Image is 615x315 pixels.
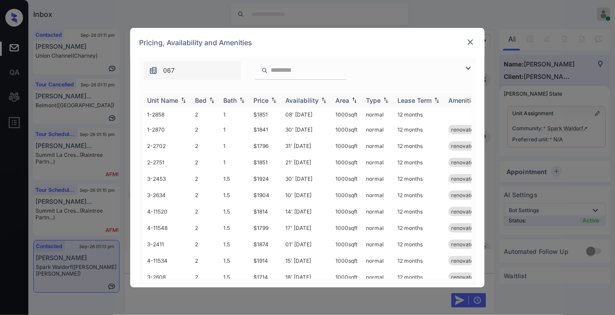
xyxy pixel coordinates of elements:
td: 1.5 [220,171,250,187]
span: renovated [451,192,477,198]
td: 1000 sqft [332,203,362,220]
img: sorting [237,97,246,103]
td: 01' [DATE] [282,236,332,253]
td: 15' [DATE] [282,253,332,269]
td: 12 months [394,171,445,187]
td: 2 [191,187,220,203]
div: Type [366,97,381,104]
td: 3-2634 [144,187,191,203]
td: $1851 [250,108,282,121]
td: 1000 sqft [332,220,362,236]
td: 3-2453 [144,171,191,187]
td: normal [362,269,394,285]
img: icon-zuma [463,63,474,74]
span: renovated [451,143,477,149]
td: 1.5 [220,220,250,236]
td: 2 [191,121,220,138]
td: 1000 sqft [332,269,362,285]
td: 2-2702 [144,138,191,154]
td: 18' [DATE] [282,269,332,285]
td: 1 [220,154,250,171]
span: renovated [451,175,477,182]
td: normal [362,154,394,171]
td: 12 months [394,138,445,154]
td: 12 months [394,121,445,138]
div: Area [335,97,349,104]
img: sorting [269,97,278,103]
span: 067 [163,66,175,75]
td: 08' [DATE] [282,108,332,121]
img: icon-zuma [261,66,268,74]
td: normal [362,187,394,203]
span: renovated [451,274,477,280]
span: renovated [451,257,477,264]
td: 30' [DATE] [282,121,332,138]
td: 4-11520 [144,203,191,220]
div: Price [253,97,269,104]
td: 1-2858 [144,108,191,121]
td: 1 [220,121,250,138]
td: normal [362,171,394,187]
td: 1 [220,108,250,121]
div: Unit Name [147,97,178,104]
td: normal [362,236,394,253]
td: 12 months [394,187,445,203]
div: Pricing, Availability and Amenities [130,28,485,57]
td: 2 [191,203,220,220]
span: renovated [451,126,477,133]
div: Availability [285,97,319,104]
td: 4-11534 [144,253,191,269]
td: 1000 sqft [332,121,362,138]
td: 12 months [394,236,445,253]
td: $1814 [250,203,282,220]
td: 1000 sqft [332,154,362,171]
td: 4-11548 [144,220,191,236]
td: $1841 [250,121,282,138]
td: 12 months [394,253,445,269]
span: renovated [451,241,477,248]
td: 12 months [394,220,445,236]
td: 1 [220,138,250,154]
td: normal [362,121,394,138]
td: 30' [DATE] [282,171,332,187]
td: 2 [191,171,220,187]
img: sorting [179,97,188,103]
td: 1000 sqft [332,138,362,154]
td: 21' [DATE] [282,154,332,171]
td: normal [362,138,394,154]
td: $1714 [250,269,282,285]
td: 2-2751 [144,154,191,171]
td: 1.5 [220,253,250,269]
td: 1000 sqft [332,253,362,269]
td: $1904 [250,187,282,203]
td: 3-2411 [144,236,191,253]
span: renovated [451,208,477,215]
td: 2 [191,269,220,285]
td: normal [362,253,394,269]
td: 2 [191,253,220,269]
td: 1000 sqft [332,108,362,121]
td: normal [362,220,394,236]
td: 10' [DATE] [282,187,332,203]
td: 2 [191,154,220,171]
td: 3-2608 [144,269,191,285]
td: $1874 [250,236,282,253]
div: Amenities [448,97,478,104]
td: $1914 [250,253,282,269]
td: 12 months [394,154,445,171]
img: sorting [432,97,441,103]
img: icon-zuma [149,66,158,75]
td: 12 months [394,203,445,220]
td: 2 [191,220,220,236]
div: Bed [195,97,206,104]
div: Bath [223,97,237,104]
td: $1924 [250,171,282,187]
td: 1000 sqft [332,236,362,253]
td: $1851 [250,154,282,171]
span: renovated [451,159,477,166]
td: 2 [191,236,220,253]
span: renovated [451,225,477,231]
td: 2 [191,108,220,121]
td: 1.5 [220,236,250,253]
td: $1796 [250,138,282,154]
